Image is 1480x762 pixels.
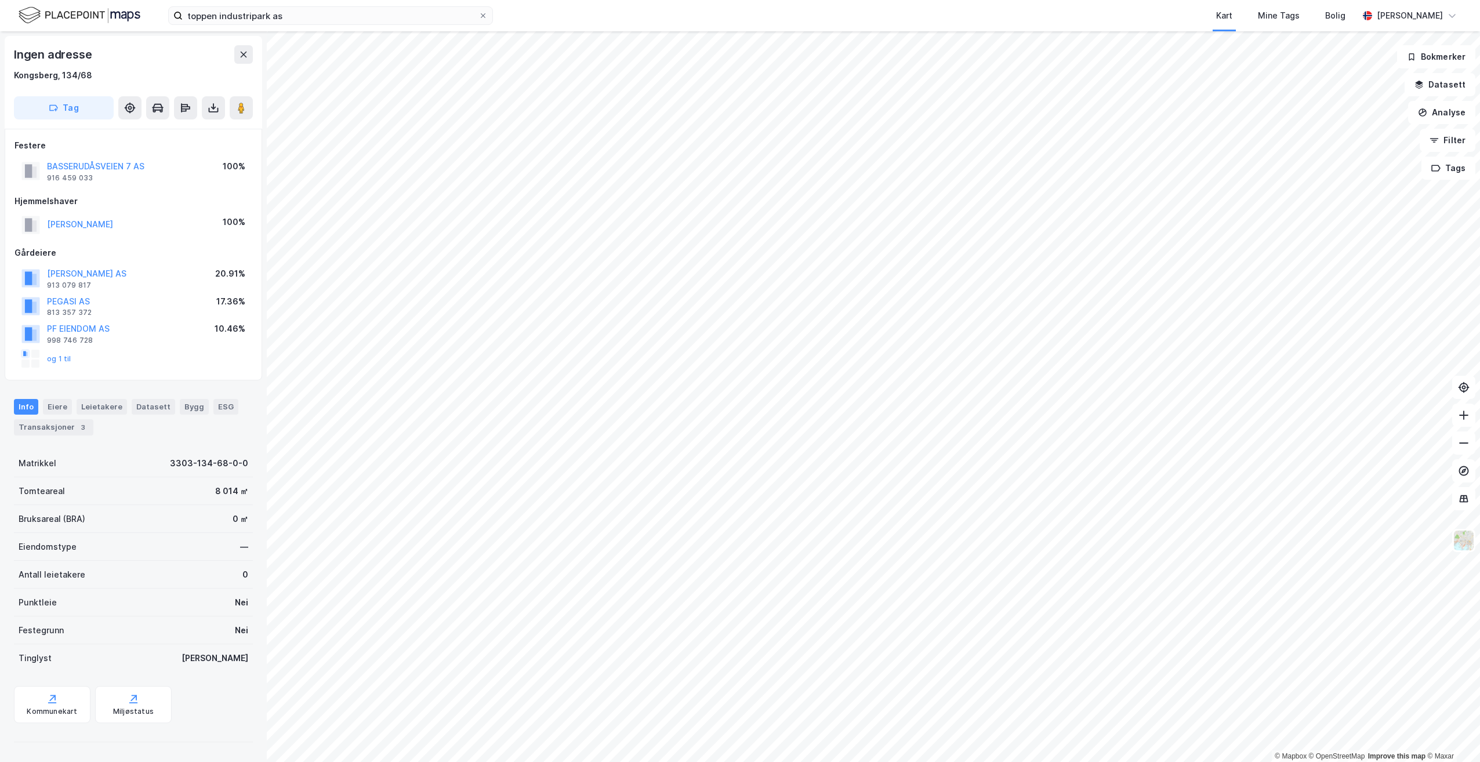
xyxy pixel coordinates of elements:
div: Punktleie [19,596,57,609]
div: Eiere [43,399,72,414]
div: 100% [223,159,245,173]
div: Ingen adresse [14,45,94,64]
a: Improve this map [1368,752,1425,760]
div: Leietakere [77,399,127,414]
div: Tinglyst [19,651,52,665]
div: Bruksareal (BRA) [19,512,85,526]
button: Filter [1420,129,1475,152]
input: Søk på adresse, matrikkel, gårdeiere, leietakere eller personer [183,7,478,24]
button: Datasett [1405,73,1475,96]
div: 10.46% [215,322,245,336]
div: Tomteareal [19,484,65,498]
div: [PERSON_NAME] [182,651,248,665]
div: Festegrunn [19,623,64,637]
div: Miljøstatus [113,707,154,716]
div: 0 [242,568,248,582]
div: Datasett [132,399,175,414]
img: logo.f888ab2527a4732fd821a326f86c7f29.svg [19,5,140,26]
div: Info [14,399,38,414]
div: Mine Tags [1258,9,1300,23]
div: ESG [213,399,238,414]
button: Analyse [1408,101,1475,124]
div: 8 014 ㎡ [215,484,248,498]
div: Kommunekart [27,707,77,716]
div: 998 746 728 [47,336,93,345]
div: — [240,540,248,554]
div: 916 459 033 [47,173,93,183]
div: 20.91% [215,267,245,281]
div: Bygg [180,399,209,414]
iframe: Chat Widget [1422,706,1480,762]
div: [PERSON_NAME] [1377,9,1443,23]
div: 3303-134-68-0-0 [170,456,248,470]
button: Bokmerker [1397,45,1475,68]
div: Kart [1216,9,1232,23]
div: Antall leietakere [19,568,85,582]
div: 913 079 817 [47,281,91,290]
div: 0 ㎡ [233,512,248,526]
div: Nei [235,623,248,637]
a: Mapbox [1275,752,1307,760]
a: OpenStreetMap [1309,752,1365,760]
div: Kongsberg, 134/68 [14,68,92,82]
button: Tag [14,96,114,119]
div: 3 [77,422,89,433]
div: Kontrollprogram for chat [1422,706,1480,762]
div: Transaksjoner [14,419,93,436]
div: Festere [14,139,252,153]
div: 17.36% [216,295,245,309]
img: Z [1453,529,1475,551]
div: 100% [223,215,245,229]
div: Gårdeiere [14,246,252,260]
div: Bolig [1325,9,1345,23]
div: Hjemmelshaver [14,194,252,208]
div: 813 357 372 [47,308,92,317]
button: Tags [1421,157,1475,180]
div: Matrikkel [19,456,56,470]
div: Eiendomstype [19,540,77,554]
div: Nei [235,596,248,609]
